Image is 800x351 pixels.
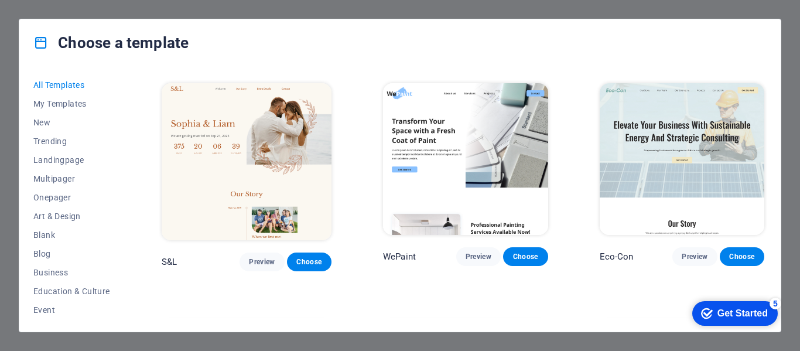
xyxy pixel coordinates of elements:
span: Preview [249,257,275,267]
img: Eco-Con [600,83,765,235]
img: S&L [162,83,331,240]
span: My Templates [33,99,110,108]
p: WePaint [383,251,416,263]
button: Preview [240,253,284,271]
button: Choose [503,247,548,266]
span: Multipager [33,174,110,183]
button: All Templates [33,76,110,94]
button: Landingpage [33,151,110,169]
button: Art & Design [33,207,110,226]
button: Preview [456,247,501,266]
button: Choose [287,253,331,271]
span: Business [33,268,110,277]
button: New [33,113,110,132]
p: Eco-Con [600,251,634,263]
span: New [33,118,110,127]
button: My Templates [33,94,110,113]
button: Event [33,301,110,319]
button: Blank [33,226,110,244]
span: Trending [33,137,110,146]
span: Onepager [33,193,110,202]
div: 5 [87,2,98,14]
span: Choose [512,252,538,261]
span: Choose [296,257,322,267]
span: Landingpage [33,155,110,165]
button: Business [33,263,110,282]
button: Trending [33,132,110,151]
span: Preview [466,252,491,261]
span: Blank [33,230,110,240]
span: Education & Culture [33,287,110,296]
span: Event [33,305,110,315]
div: Get Started [35,13,85,23]
span: Art & Design [33,212,110,221]
p: S&L [162,256,177,268]
button: Onepager [33,188,110,207]
button: Education & Culture [33,282,110,301]
span: Preview [682,252,707,261]
h4: Choose a template [33,33,189,52]
span: Choose [729,252,755,261]
button: Preview [672,247,717,266]
button: Blog [33,244,110,263]
button: Multipager [33,169,110,188]
div: Get Started 5 items remaining, 0% complete [9,6,95,30]
button: Choose [720,247,764,266]
img: WePaint [383,83,548,235]
span: All Templates [33,80,110,90]
span: Blog [33,249,110,258]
